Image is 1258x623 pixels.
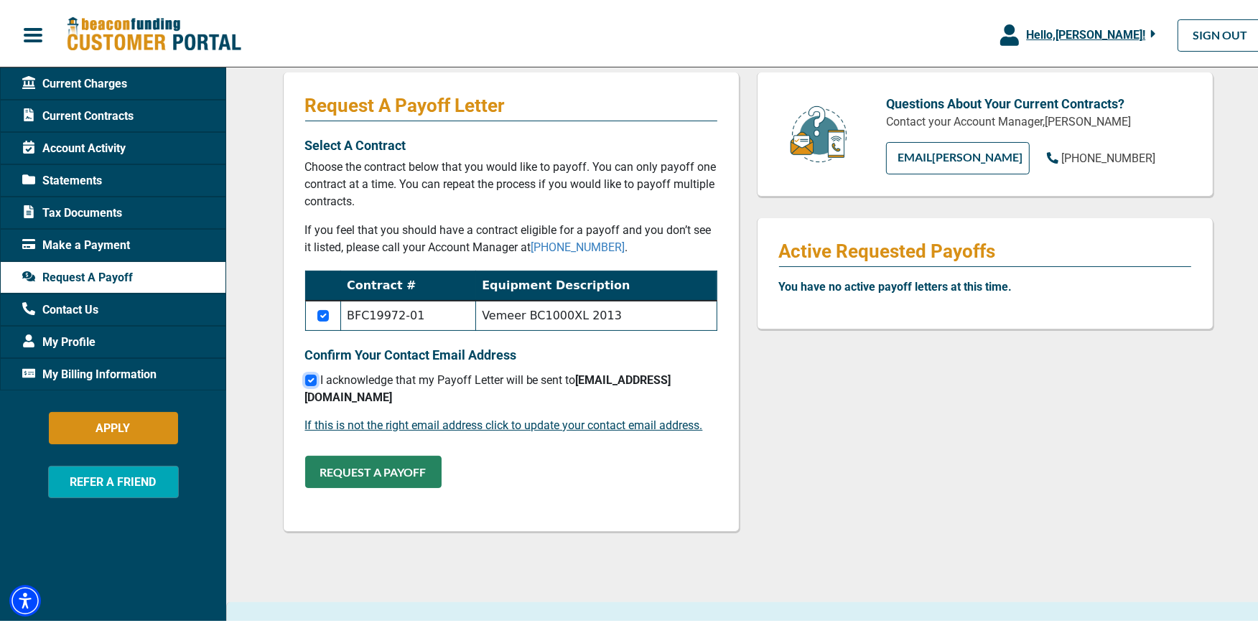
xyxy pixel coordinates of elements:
div: Accessibility Menu [9,582,41,614]
span: Hello, [PERSON_NAME] ! [1026,25,1145,39]
span: Request A Payoff [22,266,133,284]
a: If this is not the right email address click to update your contact email address. [305,416,703,429]
span: My Profile [22,331,95,348]
p: Questions About Your Current Contracts? [886,91,1191,111]
img: Beacon Funding Customer Portal Logo [66,14,241,50]
p: Choose the contract below that you would like to payoff. You can only payoff one contract at a ti... [305,156,717,207]
a: [PHONE_NUMBER] [1047,147,1155,164]
span: Current Charges [22,72,127,90]
td: Vemeer BC1000XL 2013 [476,298,717,328]
span: My Billing Information [22,363,157,380]
p: Contact your Account Manager, [PERSON_NAME] [886,111,1191,128]
span: Make a Payment [22,234,130,251]
p: Confirm Your Contact Email Address [305,342,717,362]
span: Statements [22,169,102,187]
a: [PHONE_NUMBER] [531,238,625,251]
p: Request A Payoff Letter [305,91,717,114]
p: Select A Contract [305,133,717,152]
span: Account Activity [22,137,126,154]
button: REQUEST A PAYOFF [305,453,442,485]
span: Tax Documents [22,202,122,219]
button: APPLY [49,409,178,441]
td: BFC19972-01 [341,298,476,328]
p: Active Requested Payoffs [779,237,1191,260]
th: Contract # [341,268,476,299]
button: REFER A FRIEND [48,463,179,495]
b: You have no active payoff letters at this time. [779,277,1012,291]
span: I acknowledge that my Payoff Letter will be sent to [305,370,671,401]
span: [PHONE_NUMBER] [1061,149,1155,162]
span: Current Contracts [22,105,134,122]
th: Equipment Description [476,268,717,299]
img: customer-service.png [786,102,851,161]
span: Contact Us [22,299,98,316]
a: EMAIL[PERSON_NAME] [886,139,1030,172]
p: If you feel that you should have a contract eligible for a payoff and you don’t see it listed, pl... [305,219,717,253]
